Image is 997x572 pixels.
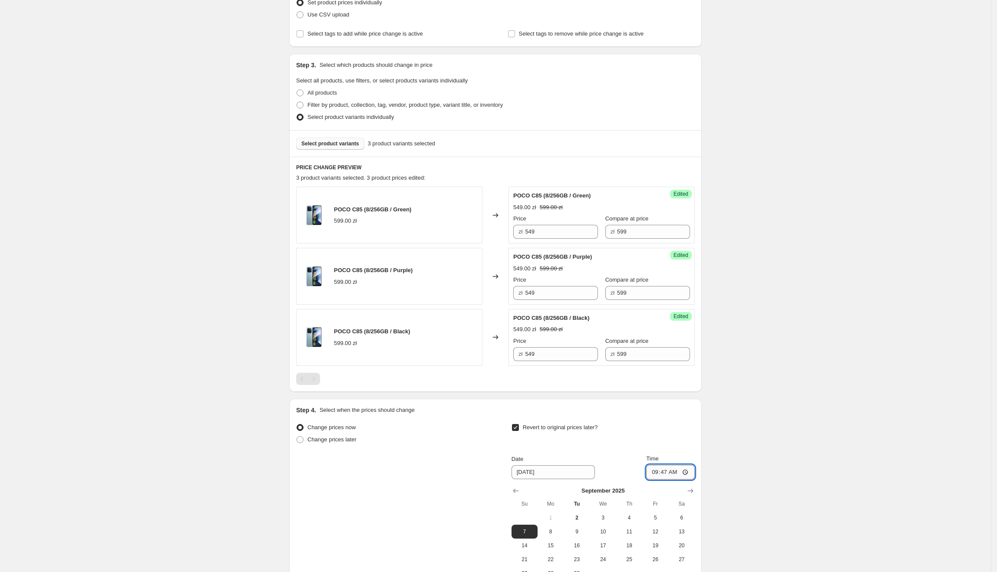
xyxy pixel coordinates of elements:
span: 2 [567,514,586,521]
div: 599.00 zł [334,339,357,348]
span: 5 [646,514,665,521]
button: Monday September 1 2025 [538,511,564,525]
span: 18 [620,542,639,549]
span: Select tags to remove while price change is active [519,30,644,37]
th: Thursday [616,497,642,511]
span: Select product variants individually [307,114,394,120]
span: Price [513,276,526,283]
span: Revert to original prices later? [523,424,598,431]
span: 3 product variants selected. 3 product prices edited: [296,174,426,181]
div: 549.00 zł [513,325,536,334]
span: 4 [620,514,639,521]
span: 16 [567,542,586,549]
span: Compare at price [605,215,649,222]
input: 12:00 [646,465,695,480]
button: Saturday September 27 2025 [669,552,695,566]
span: Select tags to add while price change is active [307,30,423,37]
span: 20 [672,542,691,549]
th: Sunday [512,497,538,511]
button: Wednesday September 24 2025 [590,552,616,566]
span: Mo [541,500,560,507]
button: Tuesday September 9 2025 [564,525,590,539]
span: Change prices later [307,436,357,443]
span: zł [518,351,522,357]
span: Sa [672,500,691,507]
span: Date [512,456,523,462]
button: Sunday September 14 2025 [512,539,538,552]
img: poco-c85-green-1_80x.png [301,263,327,289]
button: Friday September 19 2025 [642,539,668,552]
span: 9 [567,528,586,535]
th: Saturday [669,497,695,511]
span: Change prices now [307,424,356,431]
span: Filter by product, collection, tag, vendor, product type, variant title, or inventory [307,102,503,108]
span: 26 [646,556,665,563]
button: Show previous month, August 2025 [510,485,522,497]
span: 21 [515,556,534,563]
span: Th [620,500,639,507]
span: Time [646,455,658,462]
span: Select all products, use filters, or select products variants individually [296,77,468,84]
span: Tu [567,500,586,507]
span: zł [611,351,614,357]
span: Su [515,500,534,507]
button: Wednesday September 10 2025 [590,525,616,539]
span: 17 [594,542,613,549]
span: Price [513,338,526,344]
button: Sunday September 21 2025 [512,552,538,566]
span: Edited [673,252,688,259]
h6: PRICE CHANGE PREVIEW [296,164,695,171]
span: zł [518,289,522,296]
span: 27 [672,556,691,563]
h2: Step 3. [296,61,316,69]
button: Show next month, October 2025 [684,485,697,497]
div: 549.00 zł [513,203,536,212]
input: 9/2/2025 [512,465,595,479]
button: Today Tuesday September 2 2025 [564,511,590,525]
button: Saturday September 13 2025 [669,525,695,539]
span: POCO C85 (8/256GB / Purple) [513,253,592,260]
span: Use CSV upload [307,11,349,18]
span: POCO C85 (8/256GB / Black) [334,328,410,335]
span: POCO C85 (8/256GB / Purple) [334,267,413,273]
span: We [594,500,613,507]
button: Monday September 8 2025 [538,525,564,539]
span: zł [611,228,614,235]
th: Wednesday [590,497,616,511]
h2: Step 4. [296,406,316,414]
span: POCO C85 (8/256GB / Green) [513,192,591,199]
span: POCO C85 (8/256GB / Green) [334,206,411,213]
button: Saturday September 20 2025 [669,539,695,552]
span: 13 [672,528,691,535]
span: Select product variants [301,140,359,147]
span: Edited [673,313,688,320]
span: Price [513,215,526,222]
img: poco-c85-green-1_80x.png [301,324,327,350]
span: zł [611,289,614,296]
span: POCO C85 (8/256GB / Black) [513,315,590,321]
img: poco-c85-green-1_80x.png [301,202,327,228]
span: 8 [541,528,560,535]
button: Thursday September 4 2025 [616,511,642,525]
span: 25 [620,556,639,563]
span: Compare at price [605,338,649,344]
nav: Pagination [296,373,320,385]
button: Tuesday September 23 2025 [564,552,590,566]
strike: 599.00 zł [540,264,563,273]
button: Thursday September 18 2025 [616,539,642,552]
button: Wednesday September 3 2025 [590,511,616,525]
div: 549.00 zł [513,264,536,273]
button: Wednesday September 17 2025 [590,539,616,552]
button: Sunday September 7 2025 [512,525,538,539]
th: Friday [642,497,668,511]
button: Monday September 15 2025 [538,539,564,552]
span: 15 [541,542,560,549]
div: 599.00 zł [334,217,357,225]
span: All products [307,89,337,96]
th: Monday [538,497,564,511]
button: Friday September 12 2025 [642,525,668,539]
span: 22 [541,556,560,563]
button: Friday September 5 2025 [642,511,668,525]
span: 11 [620,528,639,535]
span: Fr [646,500,665,507]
